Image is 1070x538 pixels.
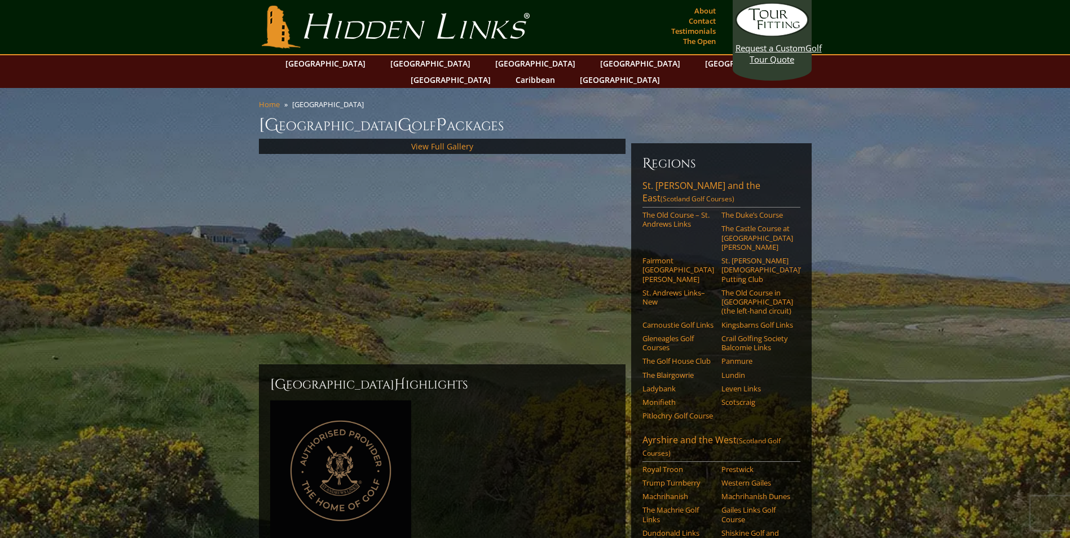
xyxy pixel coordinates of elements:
a: Caribbean [510,72,561,88]
a: Gailes Links Golf Course [721,505,793,524]
a: [GEOGRAPHIC_DATA] [405,72,496,88]
a: Testimonials [668,23,719,39]
a: [GEOGRAPHIC_DATA] [595,55,686,72]
a: The Blairgowrie [642,371,714,380]
a: Dundonald Links [642,528,714,537]
a: Panmure [721,356,793,365]
a: The Machrie Golf Links [642,505,714,524]
a: [GEOGRAPHIC_DATA] [490,55,581,72]
a: The Open [680,33,719,49]
h6: Regions [642,155,800,173]
a: Fairmont [GEOGRAPHIC_DATA][PERSON_NAME] [642,256,714,284]
a: Prestwick [721,465,793,474]
span: Request a Custom [736,42,805,54]
a: The Duke’s Course [721,210,793,219]
h1: [GEOGRAPHIC_DATA] olf ackages [259,114,812,136]
a: Carnoustie Golf Links [642,320,714,329]
a: Ayrshire and the West(Scotland Golf Courses) [642,434,800,462]
a: Pitlochry Golf Course [642,411,714,420]
a: St. Andrews Links–New [642,288,714,307]
a: The Golf House Club [642,356,714,365]
span: G [398,114,412,136]
a: Ladybank [642,384,714,393]
a: Gleneagles Golf Courses [642,334,714,352]
h2: [GEOGRAPHIC_DATA] ighlights [270,376,614,394]
a: Home [259,99,280,109]
a: Monifieth [642,398,714,407]
span: (Scotland Golf Courses) [661,194,734,204]
a: View Full Gallery [411,141,473,152]
a: The Old Course in [GEOGRAPHIC_DATA] (the left-hand circuit) [721,288,793,316]
a: Western Gailes [721,478,793,487]
a: [GEOGRAPHIC_DATA] [385,55,476,72]
a: [GEOGRAPHIC_DATA] [699,55,791,72]
a: Trump Turnberry [642,478,714,487]
span: (Scotland Golf Courses) [642,436,781,458]
li: [GEOGRAPHIC_DATA] [292,99,368,109]
a: The Old Course – St. Andrews Links [642,210,714,229]
a: Machrihanish [642,492,714,501]
a: Crail Golfing Society Balcomie Links [721,334,793,352]
a: [GEOGRAPHIC_DATA] [574,72,666,88]
a: Royal Troon [642,465,714,474]
a: St. [PERSON_NAME] [DEMOGRAPHIC_DATA]’ Putting Club [721,256,793,284]
a: The Castle Course at [GEOGRAPHIC_DATA][PERSON_NAME] [721,224,793,252]
span: H [394,376,406,394]
a: St. [PERSON_NAME] and the East(Scotland Golf Courses) [642,179,800,208]
a: Leven Links [721,384,793,393]
a: Machrihanish Dunes [721,492,793,501]
span: P [436,114,447,136]
a: About [692,3,719,19]
a: Kingsbarns Golf Links [721,320,793,329]
a: [GEOGRAPHIC_DATA] [280,55,371,72]
a: Request a CustomGolf Tour Quote [736,3,809,65]
a: Contact [686,13,719,29]
a: Scotscraig [721,398,793,407]
a: Lundin [721,371,793,380]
